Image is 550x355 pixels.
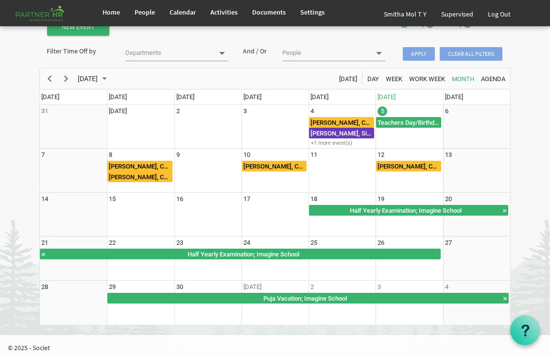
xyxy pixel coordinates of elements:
div: [PERSON_NAME], Casual Leave [377,161,440,171]
div: Monday, September 15, 2025 [109,194,116,204]
button: Next [60,72,73,85]
div: [PERSON_NAME], Sick Leave [309,128,373,138]
div: [PERSON_NAME], Casual Leave [108,161,172,171]
div: September 2025 [74,68,113,89]
div: [PERSON_NAME], Casual Leave [309,118,373,127]
div: Tuesday, September 9, 2025 [176,150,180,160]
div: Manasi Kabi, Casual Leave Begin From Thursday, September 4, 2025 at 12:00:00 AM GMT+05:30 Ends At... [309,117,374,128]
span: Apply [403,47,435,61]
div: Monday, September 29, 2025 [109,282,116,292]
button: Previous [43,72,56,85]
button: Day [366,72,381,85]
input: Departments [125,46,213,60]
div: Sunday, August 31, 2025 [41,106,48,116]
span: Activities [210,8,238,17]
div: Friday, September 26, 2025 [378,238,384,248]
div: Filter Time Off by [39,46,118,56]
div: Saturday, September 6, 2025 [445,106,448,116]
span: Work Week [408,73,446,85]
span: [DATE] [243,93,261,101]
div: [PERSON_NAME], Casual Leave [108,172,172,182]
div: Friday, September 5, 2025 [378,106,387,116]
div: Wednesday, September 17, 2025 [243,194,250,204]
div: Saturday, September 13, 2025 [445,150,452,160]
div: Wednesday, September 3, 2025 [243,106,247,116]
div: Deepti Mayee Nayak, Casual Leave Begin From Monday, September 8, 2025 at 12:00:00 AM GMT+05:30 En... [107,171,172,182]
div: previous period [41,68,58,89]
button: Week [384,72,404,85]
span: Day [366,73,380,85]
div: Half Yearly Examination Begin From Thursday, September 18, 2025 at 12:00:00 AM GMT+05:30 Ends At ... [40,249,441,259]
div: Friday, October 3, 2025 [378,282,381,292]
a: Log Out [481,2,518,26]
div: Half Yearly Examination; Imagine School [46,249,440,259]
div: Thursday, September 18, 2025 [310,194,317,204]
div: Tuesday, September 23, 2025 [176,238,183,248]
span: Calendar [170,8,196,17]
span: Clear all filters [440,47,502,61]
span: Month [451,73,475,85]
span: [DATE] [41,93,59,101]
div: Saturday, September 27, 2025 [445,238,452,248]
span: [DATE] [310,93,328,101]
a: Supervised [434,2,481,26]
span: [DATE] [109,93,127,101]
div: Tuesday, September 30, 2025 [176,282,183,292]
span: Documents [252,8,286,17]
div: Manasi Kabi, Casual Leave Begin From Monday, September 8, 2025 at 12:00:00 AM GMT+05:30 Ends At M... [107,161,172,171]
div: +1 more event(s) [309,139,375,147]
div: Half Yearly Examination; Imagine School [309,205,502,215]
input: People [282,46,370,60]
div: Sunday, September 14, 2025 [41,194,48,204]
div: Thursday, October 2, 2025 [310,282,314,292]
div: Tuesday, September 16, 2025 [176,194,183,204]
div: Monday, September 22, 2025 [109,238,116,248]
button: New Event [47,18,109,35]
span: People [135,8,155,17]
div: Deepti Mayee Nayak, Casual Leave Begin From Wednesday, September 10, 2025 at 12:00:00 AM GMT+05:3... [242,161,307,171]
div: Puja Vacation Begin From Monday, September 29, 2025 at 12:00:00 AM GMT+05:30 Ends At Wednesday, O... [107,293,508,304]
span: [DATE] [338,73,358,85]
div: Wednesday, September 24, 2025 [243,238,250,248]
span: [DATE] [378,93,395,101]
div: Thursday, September 11, 2025 [310,150,317,160]
div: Friday, September 19, 2025 [378,194,384,204]
div: [PERSON_NAME], Casual Leave [242,161,306,171]
div: Thursday, September 25, 2025 [310,238,317,248]
div: Monday, September 1, 2025 [109,106,127,116]
div: next period [58,68,74,89]
button: September 2025 [76,72,111,85]
schedule: of September 2025 [39,68,511,325]
button: Month [450,72,476,85]
div: Teachers Day/Birthday of [DEMOGRAPHIC_DATA][PERSON_NAME] [377,118,440,127]
div: And / Or [236,46,275,56]
span: Settings [300,8,325,17]
a: Smitha Mol T Y [377,2,434,26]
div: Friday, September 12, 2025 [378,150,384,160]
span: Agenda [480,73,506,85]
div: Tuesday, September 2, 2025 [176,106,180,116]
div: Priti Pall, Sick Leave Begin From Thursday, September 4, 2025 at 12:00:00 AM GMT+05:30 Ends At Th... [309,128,374,138]
span: [DATE] [176,93,194,101]
span: Week [385,73,403,85]
div: Thursday, September 4, 2025 [310,106,314,116]
div: Saturday, September 20, 2025 [445,194,452,204]
div: Wednesday, October 1, 2025 [243,282,261,292]
div: Saturday, October 4, 2025 [445,282,448,292]
div: Puja Vacation; Imagine School [108,293,502,303]
div: Wednesday, September 10, 2025 [243,150,250,160]
span: [DATE] [445,93,463,101]
div: Deepti Mayee Nayak, Casual Leave Begin From Friday, September 12, 2025 at 12:00:00 AM GMT+05:30 E... [376,161,441,171]
span: Supervised [441,10,473,18]
p: © 2025 - Societ [8,343,550,353]
span: [DATE] [77,73,99,85]
div: Sunday, September 7, 2025 [41,150,45,160]
div: Half Yearly Examination Begin From Thursday, September 18, 2025 at 12:00:00 AM GMT+05:30 Ends At ... [309,205,508,216]
div: Sunday, September 28, 2025 [41,282,48,292]
div: Teachers Day/Birthday of Prophet Mohammad Begin From Friday, September 5, 2025 at 12:00:00 AM GMT... [376,117,441,128]
div: Sunday, September 21, 2025 [41,238,48,248]
span: Home [103,8,120,17]
div: Monday, September 8, 2025 [109,150,112,160]
button: Today [338,72,359,85]
button: Agenda [480,72,507,85]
